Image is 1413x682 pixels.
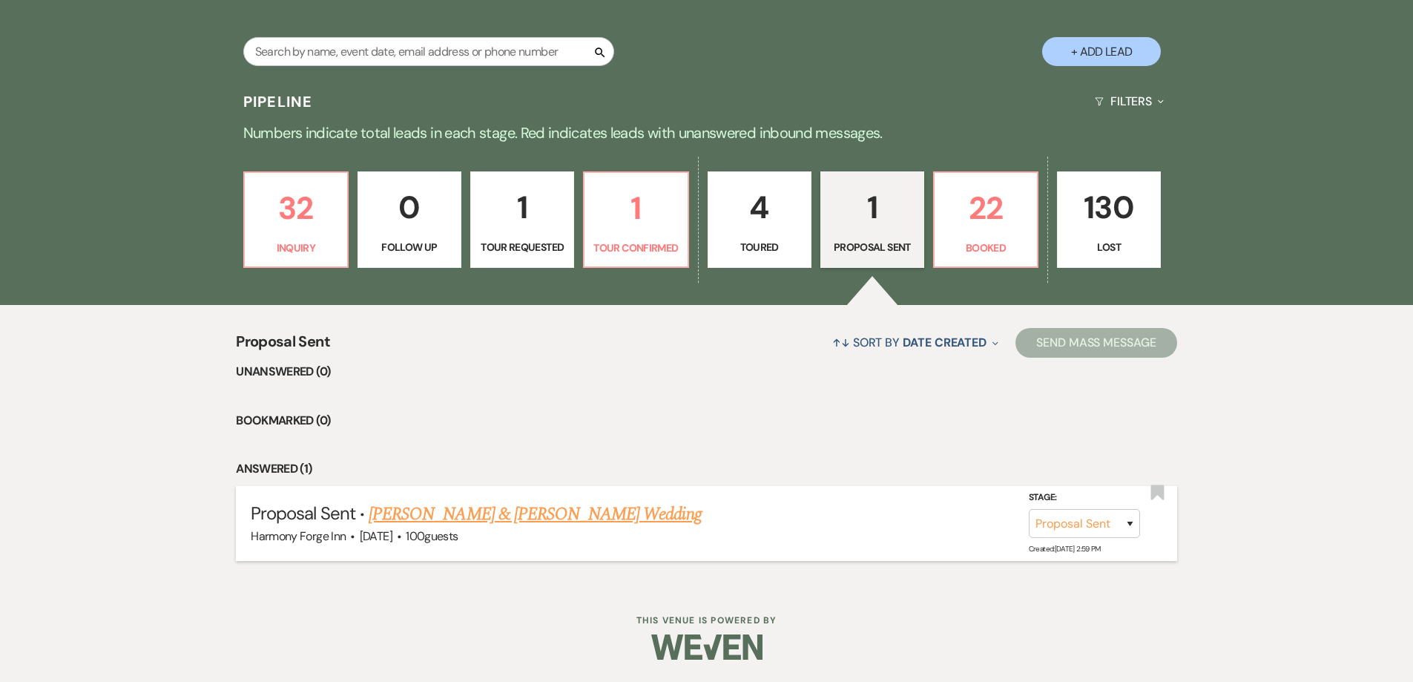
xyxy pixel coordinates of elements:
img: Weven Logo [651,621,763,673]
span: Date Created [903,335,987,350]
p: Tour Requested [480,239,564,255]
p: Booked [943,240,1028,256]
a: 4Toured [708,171,811,268]
a: 32Inquiry [243,171,349,268]
p: 1 [593,183,678,233]
span: Proposal Sent [251,502,355,525]
button: Sort By Date Created [826,323,1004,362]
button: + Add Lead [1042,37,1161,66]
span: 100 guests [406,528,458,544]
a: 22Booked [933,171,1038,268]
p: Proposal Sent [830,239,915,255]
p: 4 [717,183,802,232]
input: Search by name, event date, email address or phone number [243,37,614,66]
p: 0 [367,183,452,232]
p: 130 [1067,183,1151,232]
a: 1Proposal Sent [820,171,924,268]
p: Toured [717,239,802,255]
h3: Pipeline [243,91,313,112]
label: Stage: [1029,490,1140,506]
li: Answered (1) [236,459,1177,479]
a: 1Tour Requested [470,171,574,268]
a: 1Tour Confirmed [583,171,688,268]
a: [PERSON_NAME] & [PERSON_NAME] Wedding [369,501,701,528]
button: Send Mass Message [1015,328,1177,358]
button: Filters [1089,82,1170,121]
p: 22 [943,183,1028,233]
p: Lost [1067,239,1151,255]
p: Follow Up [367,239,452,255]
p: Numbers indicate total leads in each stage. Red indicates leads with unanswered inbound messages. [173,121,1241,145]
p: Tour Confirmed [593,240,678,256]
p: 32 [254,183,338,233]
p: 1 [830,183,915,232]
li: Bookmarked (0) [236,411,1177,430]
span: Proposal Sent [236,330,330,362]
span: Created: [DATE] 2:59 PM [1029,544,1101,554]
span: Harmony Forge Inn [251,528,346,544]
li: Unanswered (0) [236,362,1177,381]
span: [DATE] [360,528,392,544]
p: 1 [480,183,564,232]
p: Inquiry [254,240,338,256]
a: 130Lost [1057,171,1161,268]
a: 0Follow Up [358,171,461,268]
span: ↑↓ [832,335,850,350]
